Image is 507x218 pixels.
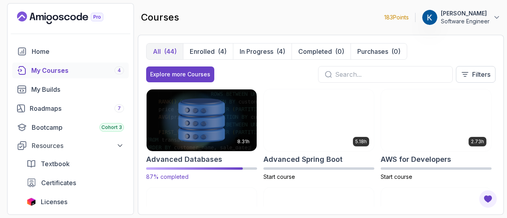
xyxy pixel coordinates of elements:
[118,105,121,112] span: 7
[472,70,490,79] p: Filters
[263,173,295,180] span: Start course
[22,175,129,191] a: certificates
[30,104,124,113] div: Roadmaps
[27,198,36,206] img: jetbrains icon
[381,173,412,180] span: Start course
[153,47,161,56] p: All
[146,66,214,82] button: Explore more Courses
[32,141,124,150] div: Resources
[292,44,351,59] button: Completed(0)
[41,159,70,169] span: Textbook
[12,82,129,97] a: builds
[150,70,210,78] div: Explore more Courses
[32,123,124,132] div: Bootcamp
[218,47,227,56] div: (4)
[12,138,129,153] button: Resources
[471,138,484,145] p: 2.73h
[441,17,490,25] p: Software Engineer
[422,10,437,25] img: user profile image
[144,88,259,152] img: Advanced Databases card
[357,47,388,56] p: Purchases
[422,9,501,25] button: user profile image[PERSON_NAME]Software Engineer
[190,47,215,56] p: Enrolled
[456,66,496,83] button: Filters
[141,11,179,24] h2: courses
[22,156,129,172] a: textbook
[32,47,124,56] div: Home
[31,66,124,75] div: My Courses
[237,138,250,145] p: 8.31h
[298,47,332,56] p: Completed
[146,154,222,165] h2: Advanced Databases
[146,89,257,181] a: Advanced Databases card8.31hAdvanced Databases87% completed
[478,190,497,209] button: Open Feedback Button
[17,11,122,24] a: Landing page
[147,44,183,59] button: All(44)
[41,197,67,207] span: Licenses
[12,100,129,116] a: roadmaps
[12,63,129,78] a: courses
[101,124,122,131] span: Cohort 3
[335,47,344,56] div: (0)
[164,47,177,56] div: (44)
[183,44,233,59] button: Enrolled(4)
[263,154,343,165] h2: Advanced Spring Boot
[240,47,273,56] p: In Progress
[335,70,446,79] input: Search...
[22,194,129,210] a: licenses
[276,47,285,56] div: (4)
[441,9,490,17] p: [PERSON_NAME]
[391,47,400,56] div: (0)
[381,89,491,151] img: AWS for Developers card
[233,44,292,59] button: In Progress(4)
[381,154,451,165] h2: AWS for Developers
[264,89,374,151] img: Advanced Spring Boot card
[351,44,407,59] button: Purchases(0)
[146,173,189,180] span: 87% completed
[384,13,409,21] p: 183 Points
[355,138,367,145] p: 5.18h
[41,178,76,188] span: Certificates
[12,44,129,59] a: home
[31,85,124,94] div: My Builds
[12,119,129,135] a: bootcamp
[118,67,121,74] span: 4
